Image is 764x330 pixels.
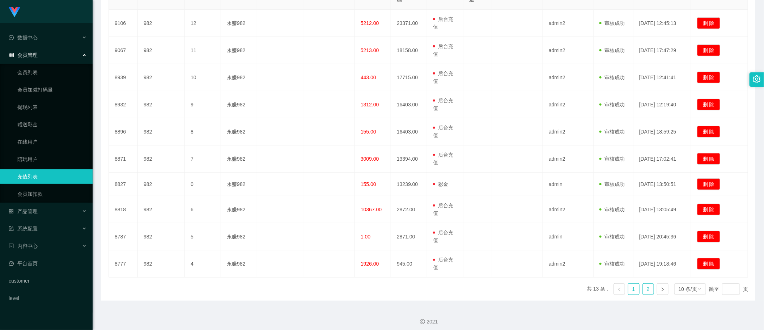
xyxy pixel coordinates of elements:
span: 1926.00 [361,261,379,267]
td: 永赚982 [221,10,257,37]
span: 5212.00 [361,20,379,26]
td: 982 [138,37,185,64]
td: [DATE] 20:45:36 [633,223,691,250]
td: 永赚982 [221,37,257,64]
button: 删 除 [697,178,720,190]
td: 13239.00 [391,173,427,196]
i: 图标: right [661,287,665,292]
span: 数据中心 [9,35,38,41]
span: 审核成功 [599,47,625,53]
td: 8896 [109,118,138,145]
td: 永赚982 [221,118,257,145]
td: [DATE] 17:02:41 [633,145,691,173]
td: 4 [185,250,221,278]
td: 8939 [109,64,138,91]
td: 8818 [109,196,138,223]
td: 16403.00 [391,91,427,118]
span: 后台充值 [433,16,453,30]
td: 2871.00 [391,223,427,250]
td: 982 [138,145,185,173]
a: 会员加扣款 [17,187,87,201]
td: 9106 [109,10,138,37]
span: 后台充值 [433,152,453,165]
i: 图标: check-circle-o [9,35,14,40]
span: 系统配置 [9,226,38,232]
button: 删 除 [697,99,720,110]
button: 删 除 [697,153,720,165]
i: 图标: copyright [420,319,425,324]
a: 2 [643,284,654,295]
button: 删 除 [697,258,720,270]
td: 9067 [109,37,138,64]
span: 后台充值 [433,257,453,270]
td: admin2 [543,64,594,91]
span: 审核成功 [599,102,625,107]
td: 11 [185,37,221,64]
li: 上一页 [614,283,625,295]
td: admin [543,173,594,196]
i: 图标: down [697,287,702,292]
button: 删 除 [697,72,720,83]
td: 982 [138,64,185,91]
span: 审核成功 [599,156,625,162]
td: 8827 [109,173,138,196]
div: 跳至 页 [709,283,748,295]
td: admin2 [543,250,594,278]
span: 155.00 [361,129,376,135]
span: 审核成功 [599,20,625,26]
td: admin2 [543,91,594,118]
span: 后台充值 [433,230,453,243]
td: 10 [185,64,221,91]
td: [DATE] 12:41:41 [633,64,691,91]
span: 5213.00 [361,47,379,53]
div: 2021 [98,318,758,326]
span: 后台充值 [433,71,453,84]
li: 2 [642,283,654,295]
a: 赠送彩金 [17,117,87,132]
td: 永赚982 [221,91,257,118]
td: admin2 [543,10,594,37]
td: 8871 [109,145,138,173]
span: 内容中心 [9,243,38,249]
a: 陪玩用户 [17,152,87,166]
td: 0 [185,173,221,196]
span: 审核成功 [599,181,625,187]
i: 图标: form [9,226,14,231]
i: 图标: profile [9,244,14,249]
td: admin2 [543,37,594,64]
td: 5 [185,223,221,250]
td: admin2 [543,118,594,145]
td: [DATE] 18:59:25 [633,118,691,145]
td: 982 [138,223,185,250]
span: 后台充值 [433,125,453,138]
td: 8932 [109,91,138,118]
span: 会员管理 [9,52,38,58]
button: 删 除 [697,231,720,242]
a: level [9,291,87,305]
td: 8 [185,118,221,145]
a: 提现列表 [17,100,87,114]
td: admin2 [543,145,594,173]
button: 删 除 [697,126,720,137]
button: 删 除 [697,204,720,215]
td: [DATE] 17:47:29 [633,37,691,64]
a: 在线用户 [17,135,87,149]
span: 产品管理 [9,208,38,214]
td: 18158.00 [391,37,427,64]
td: 982 [138,250,185,278]
td: 6 [185,196,221,223]
td: admin2 [543,196,594,223]
td: 982 [138,196,185,223]
div: 10 条/页 [679,284,697,295]
button: 删 除 [697,45,720,56]
td: 16403.00 [391,118,427,145]
span: 审核成功 [599,207,625,212]
td: 9 [185,91,221,118]
span: 审核成功 [599,234,625,240]
td: [DATE] 19:18:46 [633,250,691,278]
li: 1 [628,283,640,295]
img: logo.9652507e.png [9,7,20,17]
span: 1.00 [361,234,370,240]
a: 充值列表 [17,169,87,184]
a: 1 [628,284,639,295]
